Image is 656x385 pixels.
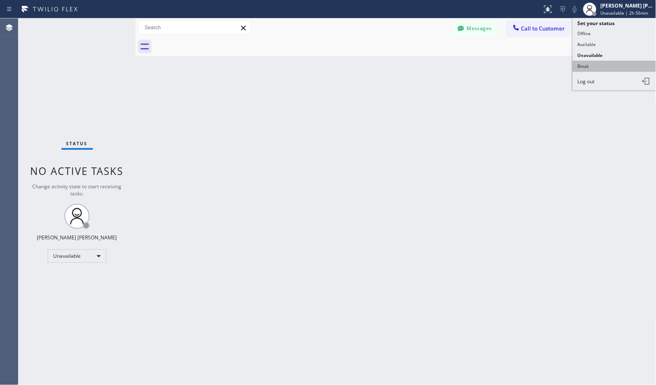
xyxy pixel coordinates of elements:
span: Unavailable | 2h 56min [601,10,648,16]
button: Call to Customer [507,21,571,36]
span: Call to Customer [521,25,565,32]
button: Mute [569,3,581,15]
input: Search [138,21,251,34]
span: Status [67,141,88,146]
span: Change activity state to start receiving tasks. [33,183,122,197]
div: Unavailable [48,249,106,263]
button: Messages [452,21,498,36]
div: [PERSON_NAME] [PERSON_NAME] [601,2,653,9]
span: No active tasks [31,164,124,178]
div: [PERSON_NAME] [PERSON_NAME] [37,234,117,241]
